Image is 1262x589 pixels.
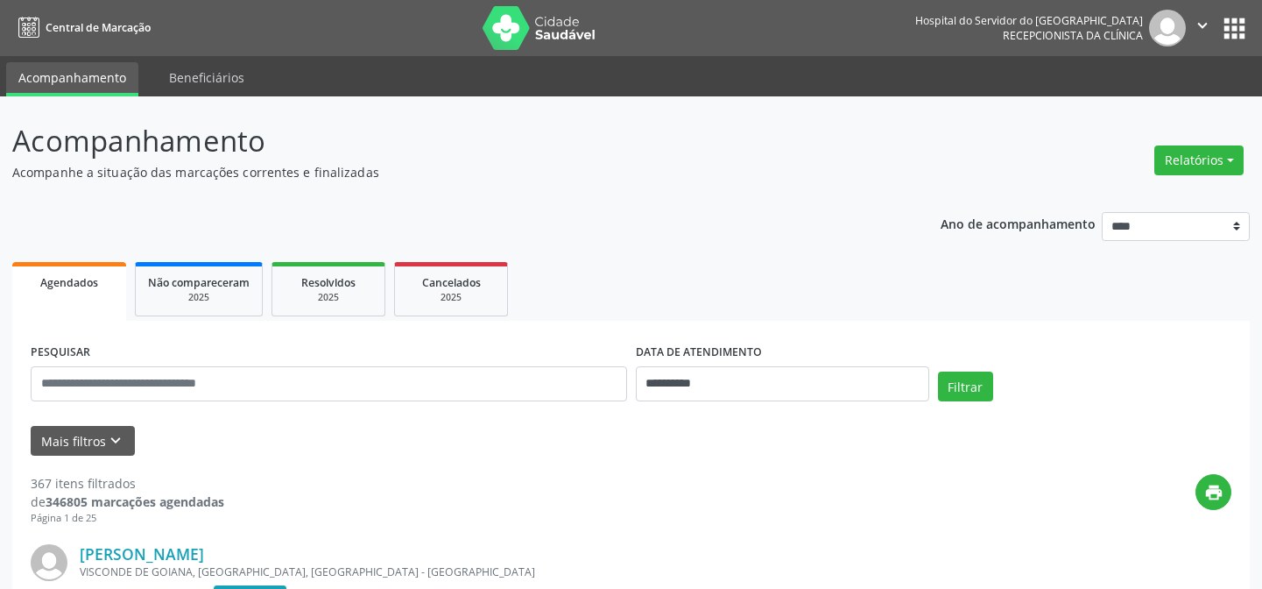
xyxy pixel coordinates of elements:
[1154,145,1244,175] button: Relatórios
[106,431,125,451] i: keyboard_arrow_down
[407,291,495,304] div: 2025
[941,212,1096,234] p: Ano de acompanhamento
[1186,10,1219,46] button: 
[915,13,1143,28] div: Hospital do Servidor do [GEOGRAPHIC_DATA]
[1003,28,1143,43] span: Recepcionista da clínica
[1195,474,1231,510] button: print
[1149,10,1186,46] img: img
[157,62,257,93] a: Beneficiários
[40,275,98,290] span: Agendados
[1204,483,1223,502] i: print
[285,291,372,304] div: 2025
[6,62,138,96] a: Acompanhamento
[12,163,878,181] p: Acompanhe a situação das marcações correntes e finalizadas
[1219,13,1250,44] button: apps
[636,339,762,366] label: DATA DE ATENDIMENTO
[301,275,356,290] span: Resolvidos
[31,544,67,581] img: img
[148,275,250,290] span: Não compareceram
[1193,16,1212,35] i: 
[31,426,135,457] button: Mais filtroskeyboard_arrow_down
[12,13,151,42] a: Central de Marcação
[80,544,204,564] a: [PERSON_NAME]
[31,474,224,493] div: 367 itens filtrados
[422,275,481,290] span: Cancelados
[46,20,151,35] span: Central de Marcação
[12,119,878,163] p: Acompanhamento
[46,493,224,510] strong: 346805 marcações agendadas
[148,291,250,304] div: 2025
[938,372,993,401] button: Filtrar
[31,339,90,366] label: PESQUISAR
[31,511,224,526] div: Página 1 de 25
[31,493,224,511] div: de
[80,564,969,579] div: VISCONDE DE GOIANA, [GEOGRAPHIC_DATA], [GEOGRAPHIC_DATA] - [GEOGRAPHIC_DATA]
